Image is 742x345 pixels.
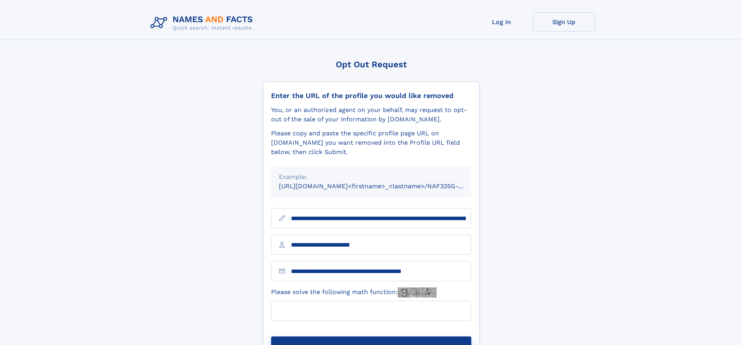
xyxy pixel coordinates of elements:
div: Opt Out Request [263,60,479,69]
a: Log In [471,12,533,32]
img: Logo Names and Facts [147,12,259,33]
a: Sign Up [533,12,595,32]
label: Please solve the following math function: [271,287,437,298]
div: Example: [279,172,464,182]
div: Enter the URL of the profile you would like removed [271,91,471,100]
small: [URL][DOMAIN_NAME]<firstname>_<lastname>/NAF325G-xxxxxxxx [279,182,486,190]
div: Please copy and paste the specific profile page URL on [DOMAIN_NAME] you want removed into the Pr... [271,129,471,157]
div: You, or an authorized agent on your behalf, may request to opt-out of the sale of your informatio... [271,105,471,124]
